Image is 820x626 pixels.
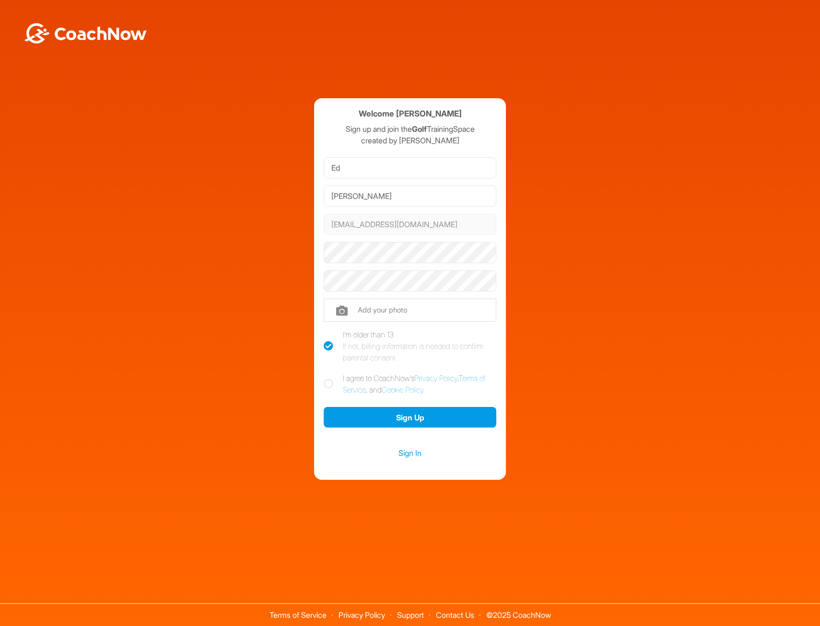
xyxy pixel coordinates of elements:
[324,185,496,207] input: Last Name
[324,214,496,235] input: Email
[414,373,457,383] a: Privacy Policy
[382,385,423,394] a: Cookie Policy
[397,610,424,620] a: Support
[324,372,496,395] label: I agree to CoachNow's , , and .
[436,610,474,620] a: Contact Us
[343,329,496,363] div: I'm older than 13
[359,108,462,120] h4: Welcome [PERSON_NAME]
[23,23,148,44] img: BwLJSsUCoWCh5upNqxVrqldRgqLPVwmV24tXu5FoVAoFEpwwqQ3VIfuoInZCoVCoTD4vwADAC3ZFMkVEQFDAAAAAElFTkSuQmCC
[324,135,496,146] p: created by [PERSON_NAME]
[324,157,496,178] input: First Name
[324,123,496,135] p: Sign up and join the TrainingSpace
[481,604,556,619] span: © 2025 CoachNow
[339,610,385,620] a: Privacy Policy
[343,340,496,363] div: If not, billing information is needed to confirm parental consent.
[324,447,496,459] a: Sign In
[324,407,496,428] button: Sign Up
[412,124,427,134] strong: Golf
[269,610,327,620] a: Terms of Service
